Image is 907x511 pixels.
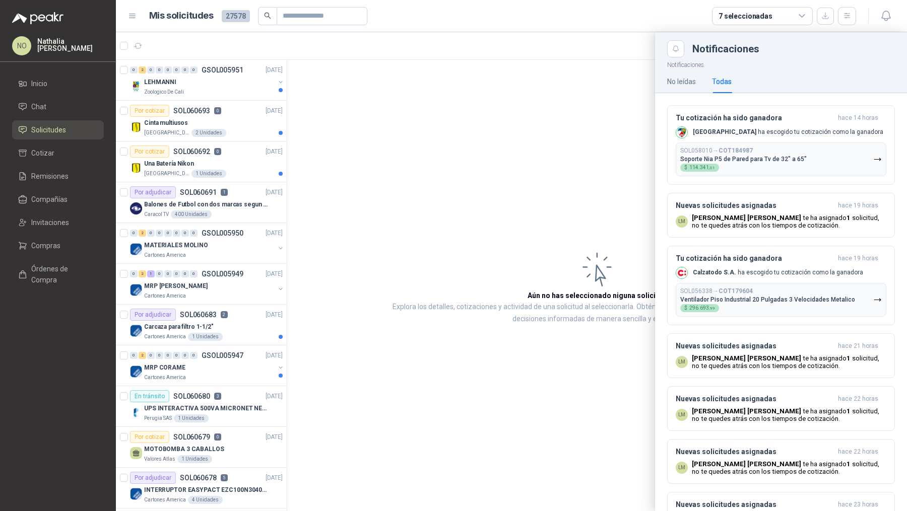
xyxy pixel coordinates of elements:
[667,193,895,238] button: Nuevas solicitudes asignadashace 19 horas LM[PERSON_NAME] [PERSON_NAME] te ha asignado1 solicitud...
[680,287,753,295] p: SOL056338 →
[693,269,736,276] b: Calzatodo S.A.
[676,142,886,176] button: SOL058010→COT184987Soporte Nia P5 de Pared para Tv de 32" a 65"$114.341,01
[838,500,878,509] span: hace 23 horas
[667,105,895,185] button: Tu cotización ha sido ganadorahace 14 horas Company Logo[GEOGRAPHIC_DATA] ha escogido tu cotizaci...
[676,409,688,421] div: LM
[31,194,68,205] span: Compañías
[680,164,719,172] div: $
[838,201,878,210] span: hace 19 horas
[719,11,772,22] div: 7 seleccionadas
[680,296,855,303] p: Ventilador Piso Industrial 20 Pulgadas 3 Velocidades Metalico
[655,57,907,70] p: Notificaciones
[667,246,895,325] button: Tu cotización ha sido ganadorahace 19 horas Company LogoCalzatodo S.A. ha escogido tu cotización ...
[12,190,104,209] a: Compañías
[12,143,104,163] a: Cotizar
[12,236,104,255] a: Compras
[838,254,878,263] span: hace 19 horas
[676,342,834,350] h3: Nuevas solicitudes asignadas
[12,12,63,24] img: Logo peakr
[31,240,60,251] span: Compras
[712,76,732,87] div: Todas
[692,44,895,54] div: Notificaciones
[667,386,895,431] button: Nuevas solicitudes asignadashace 22 horas LM[PERSON_NAME] [PERSON_NAME] te ha asignado1 solicitud...
[719,287,753,295] b: COT179604
[676,395,834,403] h3: Nuevas solicitudes asignadas
[676,356,688,368] div: LM
[692,214,886,229] p: te ha asignado solicitud , no te quedes atrás con los tiempos de cotización.
[692,407,801,415] b: [PERSON_NAME] [PERSON_NAME]
[676,114,834,122] h3: Tu cotización ha sido ganadora
[709,166,715,170] span: ,01
[693,128,883,136] p: ha escogido tu cotización como la ganadora
[692,460,801,468] b: [PERSON_NAME] [PERSON_NAME]
[12,259,104,289] a: Órdenes de Compra
[12,167,104,186] a: Remisiones
[667,333,895,378] button: Nuevas solicitudes asignadashace 21 horas LM[PERSON_NAME] [PERSON_NAME] te ha asignado1 solicitud...
[31,148,54,159] span: Cotizar
[847,214,851,222] b: 1
[222,10,250,22] span: 27578
[31,217,69,228] span: Invitaciones
[676,267,687,278] img: Company Logo
[689,306,715,311] span: 296.693
[667,40,684,57] button: Close
[676,201,834,210] h3: Nuevas solicitudes asignadas
[12,97,104,116] a: Chat
[692,407,886,422] p: te ha asignado solicitud , no te quedes atrás con los tiempos de cotización.
[37,38,104,52] p: Nathalia [PERSON_NAME]
[692,354,886,370] p: te ha asignado solicitud , no te quedes atrás con los tiempos de cotización.
[149,9,214,23] h1: Mis solicitudes
[838,395,878,403] span: hace 22 horas
[676,462,688,474] div: LM
[680,147,753,155] p: SOL058010 →
[31,101,46,112] span: Chat
[676,215,688,228] div: LM
[847,407,851,415] b: 1
[676,500,834,509] h3: Nuevas solicitudes asignadas
[838,114,878,122] span: hace 14 horas
[676,283,886,317] button: SOL056338→COT179604Ventilador Piso Industrial 20 Pulgadas 3 Velocidades Metalico$296.693,99
[264,12,271,19] span: search
[838,448,878,456] span: hace 22 horas
[12,74,104,93] a: Inicio
[31,171,69,182] span: Remisiones
[838,342,878,350] span: hace 21 horas
[31,124,66,135] span: Solicitudes
[31,263,94,285] span: Órdenes de Compra
[680,156,807,163] p: Soporte Nia P5 de Pared para Tv de 32" a 65"
[667,439,895,484] button: Nuevas solicitudes asignadashace 22 horas LM[PERSON_NAME] [PERSON_NAME] te ha asignado1 solicitud...
[676,448,834,456] h3: Nuevas solicitudes asignadas
[693,268,863,277] p: ha escogido tu cotización como la ganadora
[719,147,753,154] b: COT184987
[847,354,851,362] b: 1
[847,460,851,468] b: 1
[676,127,687,138] img: Company Logo
[676,254,834,263] h3: Tu cotización ha sido ganadora
[693,128,756,135] b: [GEOGRAPHIC_DATA]
[12,213,104,232] a: Invitaciones
[709,306,715,311] span: ,99
[692,460,886,475] p: te ha asignado solicitud , no te quedes atrás con los tiempos de cotización.
[689,165,715,170] span: 114.341
[692,354,801,362] b: [PERSON_NAME] [PERSON_NAME]
[12,120,104,139] a: Solicitudes
[31,78,47,89] span: Inicio
[692,214,801,222] b: [PERSON_NAME] [PERSON_NAME]
[680,304,719,312] div: $
[667,76,696,87] div: No leídas
[12,36,31,55] div: NO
